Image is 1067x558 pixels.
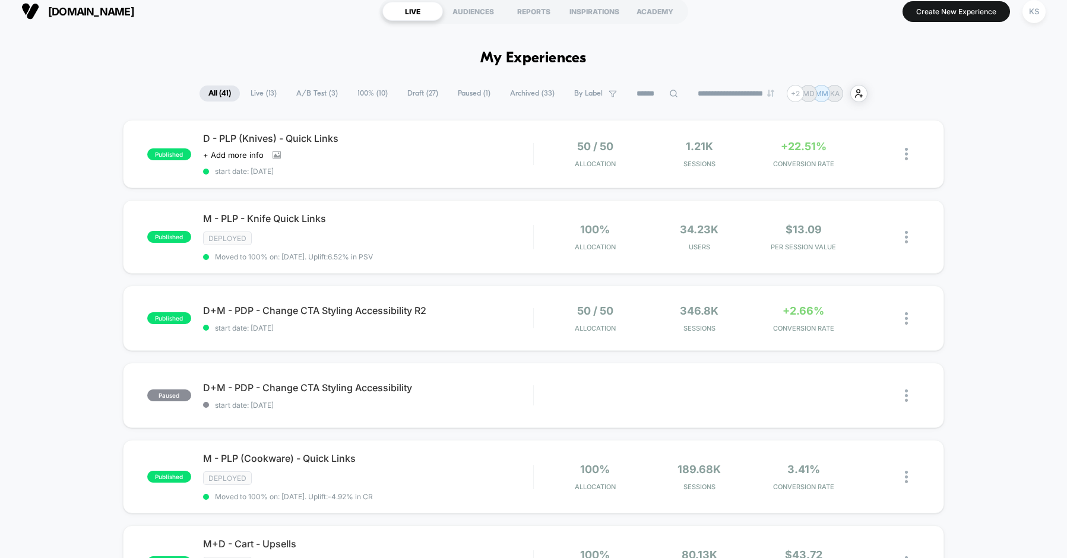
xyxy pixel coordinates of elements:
span: Moved to 100% on: [DATE] . Uplift: 6.52% in PSV [215,252,373,261]
span: 50 / 50 [577,305,613,317]
span: [DOMAIN_NAME] [48,5,134,18]
span: CONVERSION RATE [755,160,853,168]
span: Moved to 100% on: [DATE] . Uplift: -4.92% in CR [215,492,373,501]
span: $13.09 [786,223,822,236]
span: published [147,471,191,483]
span: published [147,312,191,324]
span: Sessions [650,160,749,168]
span: 1.21k [686,140,713,153]
span: Sessions [650,324,749,332]
span: 189.68k [677,463,721,475]
span: M - PLP (Cookware) - Quick Links [203,452,533,464]
span: published [147,231,191,243]
span: start date: [DATE] [203,401,533,410]
span: Draft ( 27 ) [398,85,447,102]
span: Archived ( 33 ) [501,85,563,102]
img: close [905,312,908,325]
span: M+D - Cart - Upsells [203,538,533,550]
button: [DOMAIN_NAME] [18,2,138,21]
div: INSPIRATIONS [564,2,625,21]
span: start date: [DATE] [203,324,533,332]
span: CONVERSION RATE [755,324,853,332]
img: close [905,231,908,243]
div: REPORTS [504,2,564,21]
span: Users [650,243,749,251]
div: AUDIENCES [443,2,504,21]
h1: My Experiences [480,50,587,67]
span: start date: [DATE] [203,167,533,176]
p: MM [815,89,828,98]
span: Allocation [575,483,616,491]
span: By Label [574,89,603,98]
span: Allocation [575,243,616,251]
div: ACADEMY [625,2,685,21]
img: close [905,389,908,402]
span: Live ( 13 ) [242,85,286,102]
span: paused [147,389,191,401]
span: 34.23k [680,223,718,236]
span: Deployed [203,232,252,245]
span: +2.66% [783,305,824,317]
span: M - PLP - Knife Quick Links [203,213,533,224]
span: 100% [580,463,610,475]
span: D+M - PDP - Change CTA Styling Accessibility [203,382,533,394]
span: 50 / 50 [577,140,613,153]
span: All ( 41 ) [200,85,240,102]
p: KA [830,89,840,98]
div: + 2 [787,85,804,102]
span: +22.51% [781,140,827,153]
img: end [767,90,774,97]
span: Paused ( 1 ) [449,85,499,102]
span: Allocation [575,160,616,168]
span: 100% ( 10 ) [349,85,397,102]
span: + Add more info [203,150,264,160]
span: A/B Test ( 3 ) [287,85,347,102]
span: Deployed [203,471,252,485]
img: close [905,148,908,160]
span: D - PLP (Knives) - Quick Links [203,132,533,144]
span: 346.8k [680,305,718,317]
img: close [905,471,908,483]
div: LIVE [382,2,443,21]
span: 3.41% [787,463,820,475]
button: Create New Experience [903,1,1010,22]
span: 100% [580,223,610,236]
span: CONVERSION RATE [755,483,853,491]
span: Allocation [575,324,616,332]
p: MD [803,89,815,98]
img: Visually logo [21,2,39,20]
span: Sessions [650,483,749,491]
span: D+M - PDP - Change CTA Styling Accessibility R2 [203,305,533,316]
span: published [147,148,191,160]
